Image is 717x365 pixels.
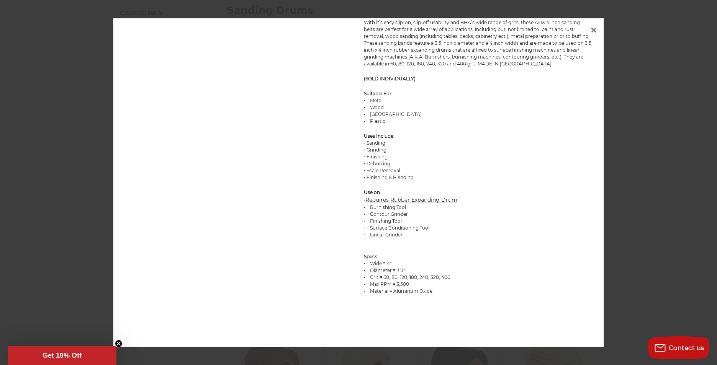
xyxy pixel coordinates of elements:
p: : • Metal • Wood • [GEOGRAPHIC_DATA] • Plastic [364,90,592,125]
p: With it’s easy slip-on, slip-off usability and BHA’s wide range of grits, these AOX 4 inch sandin... [364,19,592,67]
div: Get 10% OffClose teaser [8,346,116,365]
p: : • Sanding • Grinding • Finishing • Deburring • Scale Removal • Finishing & Blending [364,133,592,181]
span: Get 10% Off [43,352,82,359]
p: : • • Burnishing Tool • Contour Grinder • Finishing Tool • Surface Conditioning Tool • Linear Gri... [364,189,592,238]
a: Requires Rubber Expanding Drum [365,196,457,203]
strong: (SOLD INDIVIDUALLY) [364,76,416,81]
strong: Use on [364,189,380,195]
strong: Specs [364,254,377,259]
button: Close teaser [115,340,123,347]
strong: Suitable For [364,91,391,96]
span: Contact us [669,344,704,352]
p: : • Wide = 4" • Diameter = 3.5" • Grit = 60, 80, 120, 180, 240, 320, 400 • Max RPM = 3,500 • Mate... [364,246,592,295]
button: Contact us [648,336,709,359]
a: Close [588,24,600,36]
strong: Uses Include [364,133,393,139]
span: × [590,22,597,37]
